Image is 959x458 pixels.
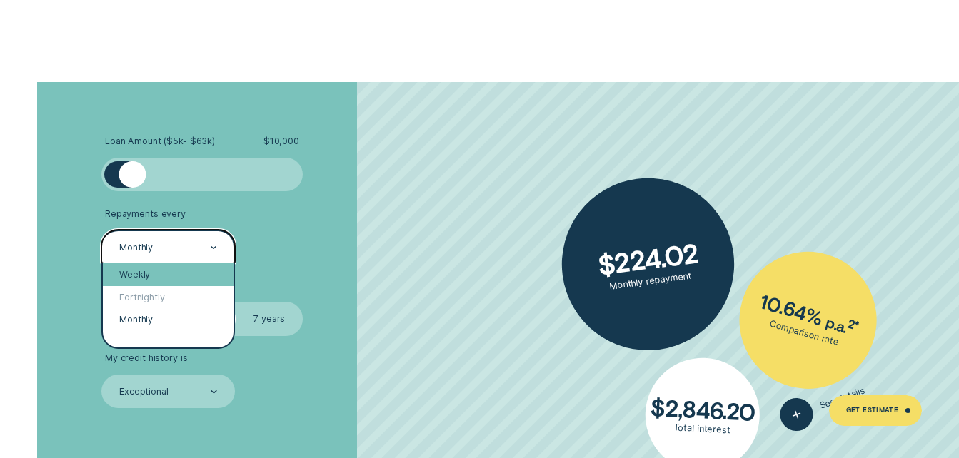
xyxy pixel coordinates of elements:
[103,263,234,285] div: Weekly
[236,302,303,335] label: 7 years
[103,308,234,330] div: Monthly
[263,136,299,147] span: $ 10,000
[776,375,870,436] button: See details
[105,136,215,147] span: Loan Amount ( $5k - $63k )
[105,352,188,364] span: My credit history is
[103,286,234,308] div: Fortnightly
[119,387,169,398] div: Exceptional
[829,395,922,425] a: Get Estimate
[105,208,186,220] span: Repayments every
[119,242,153,253] div: Monthly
